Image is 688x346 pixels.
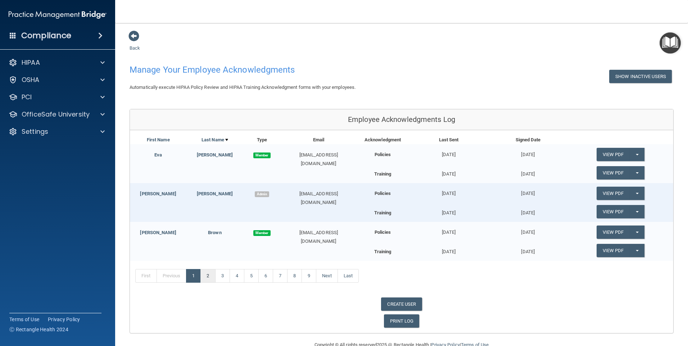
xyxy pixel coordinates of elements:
a: PCI [9,93,105,101]
a: View PDF [597,226,630,239]
a: HIPAA [9,58,105,67]
a: Back [130,37,140,51]
div: [DATE] [488,183,567,198]
a: OSHA [9,76,105,84]
div: [DATE] [409,183,488,198]
a: Last Name [202,136,228,144]
div: [DATE] [409,244,488,256]
span: Admin [255,191,269,197]
div: [DATE] [488,244,567,256]
div: Last Sent [409,136,488,144]
div: Employee Acknowledgments Log [130,109,673,130]
p: Settings [22,127,48,136]
a: CREATE USER [381,297,422,311]
a: [PERSON_NAME] [140,191,176,196]
a: 1 [186,269,201,283]
a: 3 [215,269,230,283]
h4: Compliance [21,31,71,41]
div: [DATE] [488,222,567,237]
a: View PDF [597,244,630,257]
span: Member [253,230,271,236]
div: [EMAIL_ADDRESS][DOMAIN_NAME] [281,151,356,168]
a: First [135,269,157,283]
p: PCI [22,93,32,101]
a: First Name [147,136,170,144]
div: [DATE] [409,144,488,159]
span: Automatically execute HIPAA Policy Review and HIPAA Training Acknowledgment forms with your emplo... [130,85,356,90]
p: OfficeSafe University [22,110,90,119]
a: 9 [302,269,316,283]
a: 2 [200,269,215,283]
a: [PERSON_NAME] [197,191,233,196]
a: [PERSON_NAME] [197,152,233,158]
button: Open Resource Center [660,32,681,54]
div: [DATE] [488,144,567,159]
div: Signed Date [488,136,567,144]
a: 8 [287,269,302,283]
b: Policies [375,152,391,157]
a: Next [316,269,338,283]
p: HIPAA [22,58,40,67]
a: [PERSON_NAME] [140,230,176,235]
div: [EMAIL_ADDRESS][DOMAIN_NAME] [281,228,356,246]
a: OfficeSafe University [9,110,105,119]
div: Email [281,136,356,144]
a: View PDF [597,166,630,179]
h4: Manage Your Employee Acknowledgments [130,65,443,74]
div: [EMAIL_ADDRESS][DOMAIN_NAME] [281,190,356,207]
div: [DATE] [409,166,488,178]
a: View PDF [597,148,630,161]
a: Eva [154,152,162,158]
a: 7 [273,269,288,283]
b: Policies [375,191,391,196]
div: [DATE] [488,205,567,217]
a: Terms of Use [9,316,39,323]
a: 6 [258,269,273,283]
div: [DATE] [409,205,488,217]
a: View PDF [597,205,630,218]
div: Acknowledgment [356,136,409,144]
b: Training [374,249,391,254]
div: Type [243,136,281,144]
div: [DATE] [488,166,567,178]
div: [DATE] [409,222,488,237]
b: Training [374,171,391,177]
b: Training [374,210,391,215]
a: Privacy Policy [48,316,80,323]
span: Member [253,152,271,158]
a: 4 [230,269,244,283]
a: Previous [157,269,187,283]
a: Last [338,269,359,283]
b: Policies [375,229,391,235]
a: Brown [208,230,222,235]
span: Ⓒ Rectangle Health 2024 [9,326,68,333]
button: Show Inactive Users [609,70,672,83]
a: View PDF [597,187,630,200]
a: Settings [9,127,105,136]
a: 5 [244,269,259,283]
p: OSHA [22,76,40,84]
img: PMB logo [9,8,107,22]
a: PRINT LOG [384,314,420,328]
